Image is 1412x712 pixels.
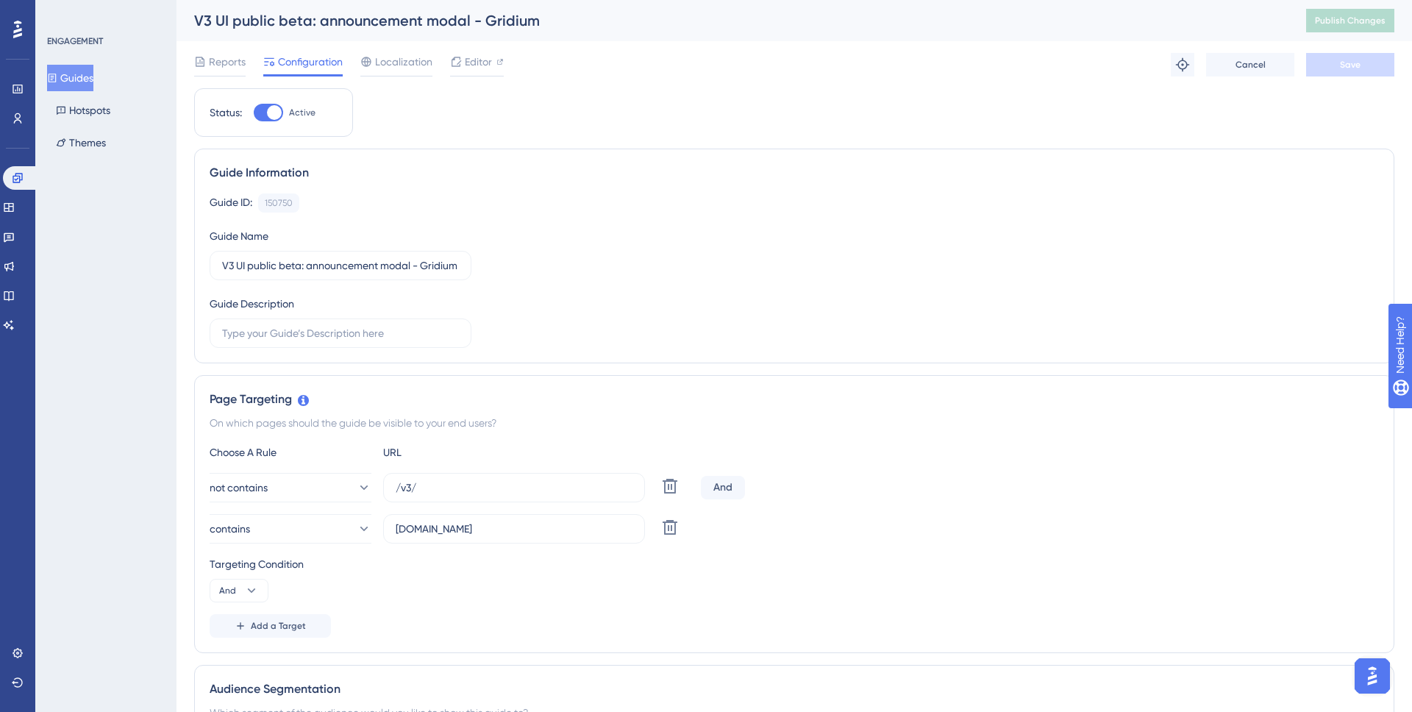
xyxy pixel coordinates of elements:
div: On which pages should the guide be visible to your end users? [210,414,1379,432]
span: Editor [465,53,492,71]
button: Guides [47,65,93,91]
button: Hotspots [47,97,119,124]
div: Targeting Condition [210,555,1379,573]
input: yourwebsite.com/path [396,521,632,537]
span: Add a Target [251,620,306,632]
input: Type your Guide’s Name here [222,257,459,274]
span: Configuration [278,53,343,71]
button: Themes [47,129,115,156]
span: contains [210,520,250,538]
span: Save [1340,59,1361,71]
span: Localization [375,53,432,71]
button: Publish Changes [1306,9,1394,32]
div: And [701,476,745,499]
span: Need Help? [35,4,92,21]
button: Add a Target [210,614,331,638]
button: Cancel [1206,53,1294,76]
button: not contains [210,473,371,502]
span: And [219,585,236,597]
div: Audience Segmentation [210,680,1379,698]
div: Choose A Rule [210,444,371,461]
button: Save [1306,53,1394,76]
span: not contains [210,479,268,496]
span: Publish Changes [1315,15,1386,26]
div: Guide ID: [210,193,252,213]
div: Status: [210,104,242,121]
span: Active [289,107,315,118]
div: Guide Name [210,227,268,245]
div: Guide Description [210,295,294,313]
div: Page Targeting [210,391,1379,408]
button: contains [210,514,371,544]
span: Cancel [1235,59,1266,71]
input: Type your Guide’s Description here [222,325,459,341]
button: And [210,579,268,602]
div: Guide Information [210,164,1379,182]
div: ENGAGEMENT [47,35,103,47]
iframe: UserGuiding AI Assistant Launcher [1350,654,1394,698]
div: URL [383,444,545,461]
div: 150750 [265,197,293,209]
div: V3 UI public beta: announcement modal - Gridium [194,10,1269,31]
span: Reports [209,53,246,71]
input: yourwebsite.com/path [396,480,632,496]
